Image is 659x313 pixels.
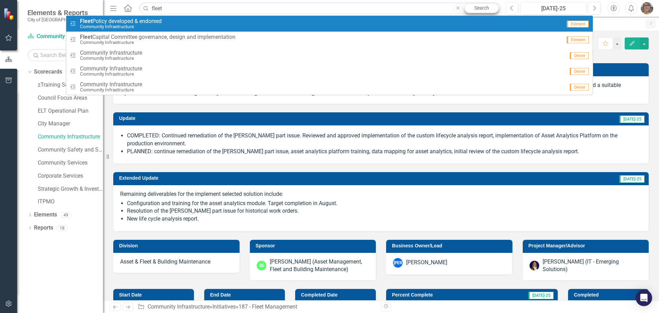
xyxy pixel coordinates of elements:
a: Corporate Services [38,172,103,180]
small: City of [GEOGRAPHIC_DATA] [27,17,88,22]
a: Community Infrastructure [38,133,103,141]
span: Community Infrastructure [80,50,142,56]
h3: Project Manager/Advisor [529,243,646,248]
small: Community Infrastructure [80,87,142,92]
h3: Percent Complete [392,292,491,298]
div: [PERSON_NAME] [393,258,403,268]
p: Remaining deliverables for the implement selected solution include: [120,190,642,198]
h3: Completed [574,292,645,298]
h3: End Date [210,292,281,298]
a: Capital Committee governance, design and implementationCommunity InfrastructureElement [66,32,593,47]
a: Council Focus Areas [38,94,103,102]
a: Community Infrastructure [148,303,210,310]
div: 18 [57,225,68,231]
img: Rosaline Wood [641,2,653,14]
a: zTraining Scorecard [38,81,103,89]
h3: Business Owner/Lead [392,243,509,248]
small: Community Infrastructure [80,56,142,61]
span: Community Infrastructure [80,81,142,88]
a: Strategic Growth & Investment [38,185,103,193]
a: Community InfrastructureCommunity InfrastructureOwner [66,63,593,79]
span: Asset & Fleet & Building Maintenance [120,258,210,265]
a: Policy developed & endorsedCommunity InfrastructureElement [66,16,593,32]
h3: Division [119,243,236,248]
div: » » [138,303,376,311]
small: Community Infrastructure [80,24,162,29]
div: 49 [60,212,71,218]
div: [DATE]-25 [523,4,584,13]
span: [DATE]-25 [619,115,645,123]
span: Community Infrastructure [80,66,142,72]
a: Scorecards [34,68,62,76]
span: Owner [570,84,589,91]
span: [DATE]-25 [528,292,554,299]
a: Initiatives [212,303,236,310]
a: Community InfrastructureCommunity InfrastructureOwner [66,79,593,95]
li: Configuration and training for the asset analytics module. Target completion in August. [127,200,642,208]
h3: Extended Update [119,176,435,181]
a: Elements [34,211,57,219]
div: Open Intercom Messenger [636,290,652,306]
small: Community Infrastructure [80,71,142,77]
span: Policy developed & endorsed [80,18,162,24]
button: [DATE]-25 [520,2,586,14]
a: Community Services [38,159,103,167]
div: 187 - Fleet Management [239,303,297,310]
input: Search Below... [27,49,96,61]
div: [PERSON_NAME] [406,259,447,267]
span: Element [567,36,589,43]
span: Element [567,21,589,27]
small: Community Infrastructure [80,40,235,45]
span: Capital Committee governance, design and implementation [80,34,235,40]
span: Elements & Reports [27,9,88,17]
a: Community Safety and Social Services [38,146,103,154]
a: Community Infrastructure [27,33,96,41]
a: Reports [34,224,53,232]
h3: Sponsor [256,243,373,248]
div: [PERSON_NAME] (IT - Emerging Solutions) [543,258,642,274]
div: SG [257,261,266,270]
img: ClearPoint Strategy [3,7,16,20]
li: COMPLETED: Continued remediation of the [PERSON_NAME] part issue. Reviewed and approved implement... [127,132,642,148]
a: City Manager [38,120,103,128]
input: Search ClearPoint... [139,2,500,14]
h3: Update [119,116,321,121]
div: [PERSON_NAME] (Asset Management, Fleet and Building Maintenance) [270,258,369,274]
a: ELT Operational Plan [38,107,103,115]
img: Erin Busby [530,261,539,270]
li: Resolution of the [PERSON_NAME] part issue for historical work orders. [127,207,642,215]
h3: Start Date [119,292,190,298]
h3: Completed Date [301,292,372,298]
span: [DATE]-25 [619,175,645,183]
a: ITPMO [38,198,103,206]
span: Owner [570,68,589,75]
a: Community InfrastructureCommunity InfrastructureOwner [66,47,593,63]
li: New life cycle analysis report. [127,215,642,223]
a: Search [464,3,499,13]
li: PLANNED: continue remediation of the [PERSON_NAME] part issue, asset analytics platform training,... [127,148,642,156]
span: Owner [570,52,589,59]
